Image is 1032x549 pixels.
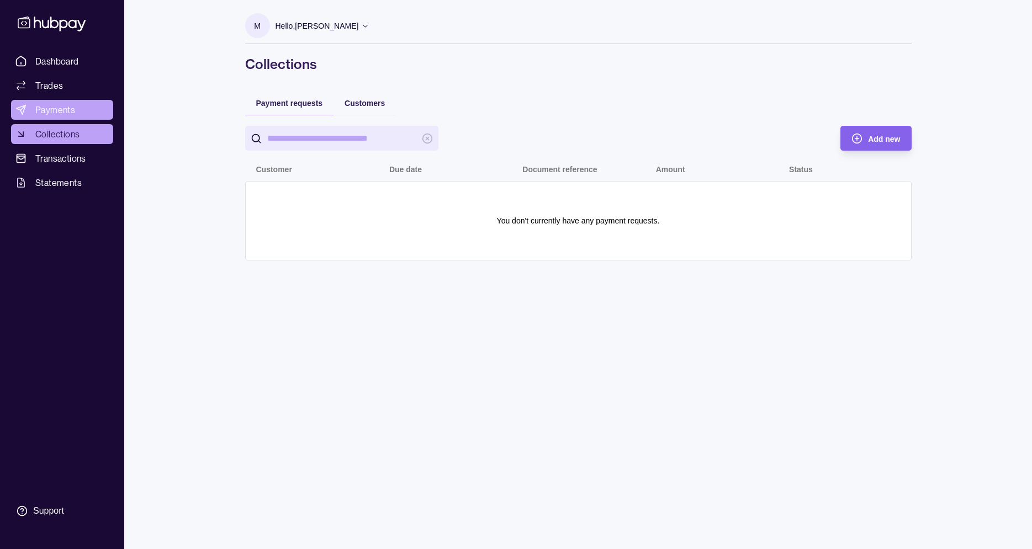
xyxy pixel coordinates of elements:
[789,165,813,174] p: Status
[497,215,660,227] p: You don't currently have any payment requests.
[35,79,63,92] span: Trades
[11,173,113,193] a: Statements
[11,51,113,71] a: Dashboard
[35,103,75,116] span: Payments
[389,165,422,174] p: Due date
[11,499,113,523] a: Support
[840,126,911,151] button: Add new
[256,165,292,174] p: Customer
[35,176,82,189] span: Statements
[35,152,86,165] span: Transactions
[254,20,261,32] p: M
[35,127,80,141] span: Collections
[35,55,79,68] span: Dashboard
[33,505,64,517] div: Support
[256,99,323,108] span: Payment requests
[868,135,900,143] span: Add new
[11,148,113,168] a: Transactions
[345,99,385,108] span: Customers
[11,100,113,120] a: Payments
[11,124,113,144] a: Collections
[267,126,416,151] input: search
[245,55,912,73] h1: Collections
[276,20,359,32] p: Hello, [PERSON_NAME]
[656,165,685,174] p: Amount
[522,165,597,174] p: Document reference
[11,76,113,95] a: Trades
